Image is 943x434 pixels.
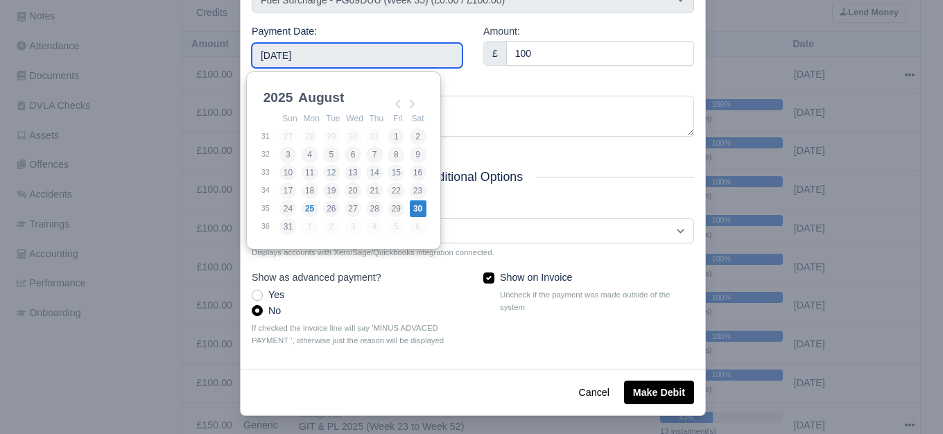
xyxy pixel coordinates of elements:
[261,164,279,182] td: 33
[261,182,279,200] td: 34
[261,200,279,218] td: 35
[500,270,572,286] label: Show on Invoice
[410,146,426,163] button: 9
[326,114,340,123] abbr: Tuesday
[506,41,694,66] input: 0.00
[410,128,426,145] button: 2
[252,270,381,286] label: Show as advanced payment?
[252,43,462,68] input: Use the arrow keys to pick a date
[393,114,403,123] abbr: Friday
[279,218,296,235] button: 31
[345,200,361,217] button: 27
[388,164,404,181] button: 15
[261,218,279,236] td: 36
[366,146,383,163] button: 7
[345,146,361,163] button: 6
[302,182,318,199] button: 18
[624,381,694,404] button: Make Debit
[388,200,404,217] button: 29
[323,164,340,181] button: 12
[390,96,406,112] button: Previous Month
[302,200,318,217] button: 25
[404,96,420,112] button: Next Month
[261,128,279,146] td: 31
[323,200,340,217] button: 26
[570,381,618,404] button: Cancel
[410,182,426,199] button: 23
[279,164,296,181] button: 10
[252,170,694,184] h5: Additional Options
[282,114,297,123] abbr: Sunday
[345,164,361,181] button: 13
[279,146,296,163] button: 3
[483,24,520,40] label: Amount:
[412,114,424,123] abbr: Saturday
[261,87,296,108] div: 2025
[304,114,320,123] abbr: Monday
[366,164,383,181] button: 14
[345,182,361,199] button: 20
[388,182,404,199] button: 22
[483,41,507,66] div: £
[410,164,426,181] button: 16
[388,146,404,163] button: 8
[323,182,340,199] button: 19
[302,164,318,181] button: 11
[410,200,426,217] button: 30
[388,128,404,145] button: 1
[279,200,296,217] button: 24
[323,146,340,163] button: 5
[369,114,383,123] abbr: Thursday
[366,182,383,199] button: 21
[252,24,317,40] label: Payment Date:
[693,273,943,434] iframe: Chat Widget
[346,114,363,123] abbr: Wednesday
[252,322,462,347] small: If checked the invoice line will say 'MINUS ADVACED PAYMENT ', otherwise just the reason will be ...
[500,288,694,313] small: Uncheck if the payment was made outside of the system
[252,246,694,259] small: Displays accounts with Xero/Sage/Quickbooks integration connected.
[366,200,383,217] button: 28
[279,182,296,199] button: 17
[268,287,284,303] label: Yes
[261,146,279,164] td: 32
[295,87,347,108] div: August
[302,146,318,163] button: 4
[268,303,281,319] label: No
